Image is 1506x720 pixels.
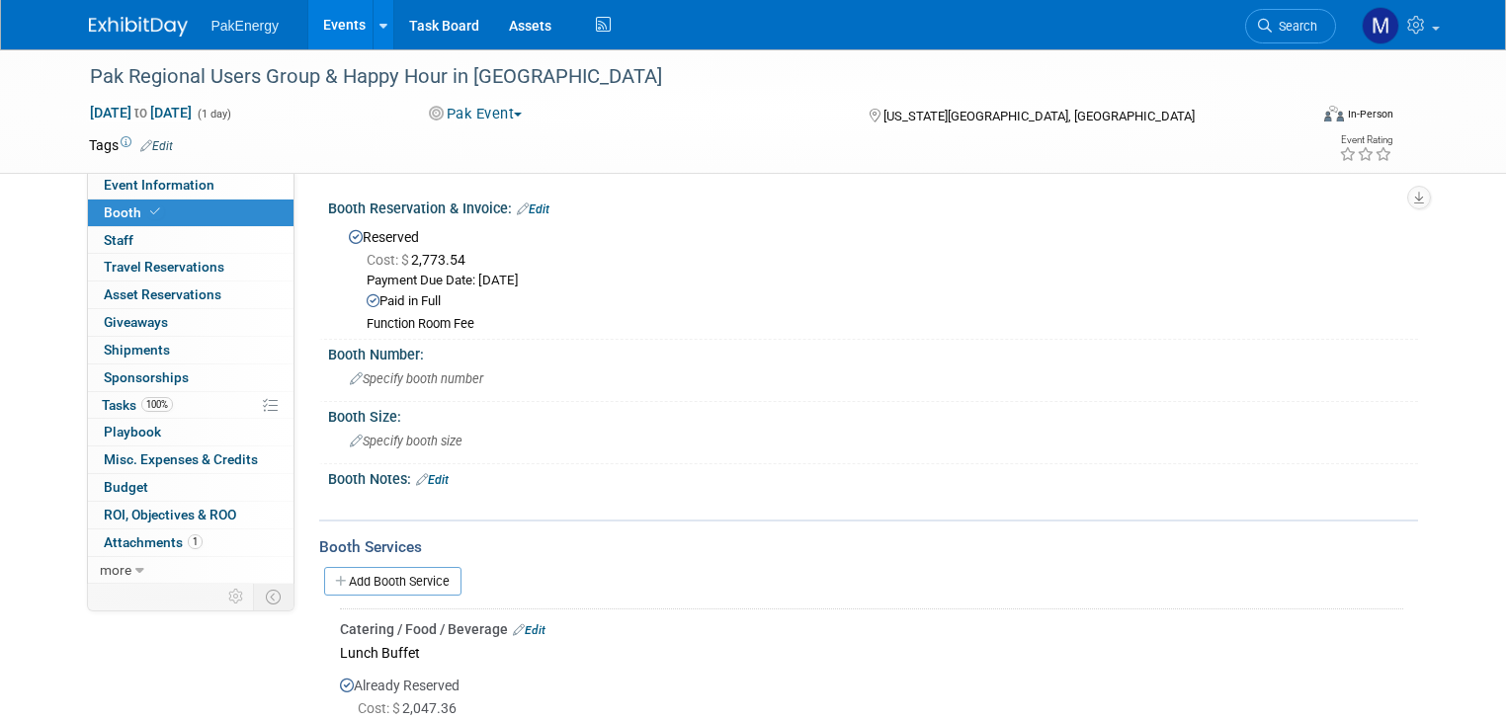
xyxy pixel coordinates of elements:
[883,109,1195,123] span: [US_STATE][GEOGRAPHIC_DATA], [GEOGRAPHIC_DATA]
[104,259,224,275] span: Travel Reservations
[367,252,411,268] span: Cost: $
[104,534,203,550] span: Attachments
[367,316,1403,333] div: Function Room Fee
[88,474,293,501] a: Budget
[188,534,203,549] span: 1
[89,135,173,155] td: Tags
[88,227,293,254] a: Staff
[89,17,188,37] img: ExhibitDay
[104,507,236,522] span: ROI, Objectives & ROO
[328,464,1418,490] div: Booth Notes:
[104,232,133,248] span: Staff
[88,281,293,308] a: Asset Reservations
[88,309,293,336] a: Giveaways
[83,59,1283,95] div: Pak Regional Users Group & Happy Hour in [GEOGRAPHIC_DATA]
[104,479,148,495] span: Budget
[367,272,1403,290] div: Payment Due Date: [DATE]
[253,584,293,609] td: Toggle Event Tabs
[328,402,1418,427] div: Booth Size:
[1324,106,1344,121] img: Format-Inperson.png
[517,202,549,216] a: Edit
[219,584,254,609] td: Personalize Event Tab Strip
[104,286,221,302] span: Asset Reservations
[100,562,131,578] span: more
[367,252,473,268] span: 2,773.54
[104,424,161,440] span: Playbook
[340,619,1403,639] div: Catering / Food / Beverage
[88,364,293,391] a: Sponsorships
[1347,107,1393,121] div: In-Person
[422,104,530,124] button: Pak Event
[88,172,293,199] a: Event Information
[1245,9,1336,43] a: Search
[88,200,293,226] a: Booth
[140,139,173,153] a: Edit
[88,502,293,528] a: ROI, Objectives & ROO
[102,397,173,413] span: Tasks
[104,342,170,358] span: Shipments
[88,337,293,363] a: Shipments
[104,314,168,330] span: Giveaways
[358,700,464,716] span: 2,047.36
[350,371,483,386] span: Specify booth number
[89,104,193,121] span: [DATE] [DATE]
[131,105,150,120] span: to
[88,529,293,556] a: Attachments1
[88,419,293,445] a: Playbook
[1272,19,1317,34] span: Search
[358,700,402,716] span: Cost: $
[88,557,293,584] a: more
[104,451,258,467] span: Misc. Expenses & Credits
[319,536,1418,558] div: Booth Services
[340,639,1403,666] div: Lunch Buffet
[328,340,1418,364] div: Booth Number:
[88,446,293,473] a: Misc. Expenses & Credits
[328,194,1418,219] div: Booth Reservation & Invoice:
[1201,103,1393,132] div: Event Format
[141,397,173,412] span: 100%
[88,392,293,419] a: Tasks100%
[104,177,214,193] span: Event Information
[1339,135,1392,145] div: Event Rating
[150,206,160,217] i: Booth reservation complete
[416,473,449,487] a: Edit
[367,292,1403,311] div: Paid in Full
[104,204,164,220] span: Booth
[88,254,293,280] a: Travel Reservations
[196,108,231,120] span: (1 day)
[350,434,462,448] span: Specify booth size
[1362,7,1399,44] img: Mary Walker
[104,369,189,385] span: Sponsorships
[513,623,545,637] a: Edit
[211,18,279,34] span: PakEnergy
[343,222,1403,333] div: Reserved
[324,567,461,596] a: Add Booth Service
